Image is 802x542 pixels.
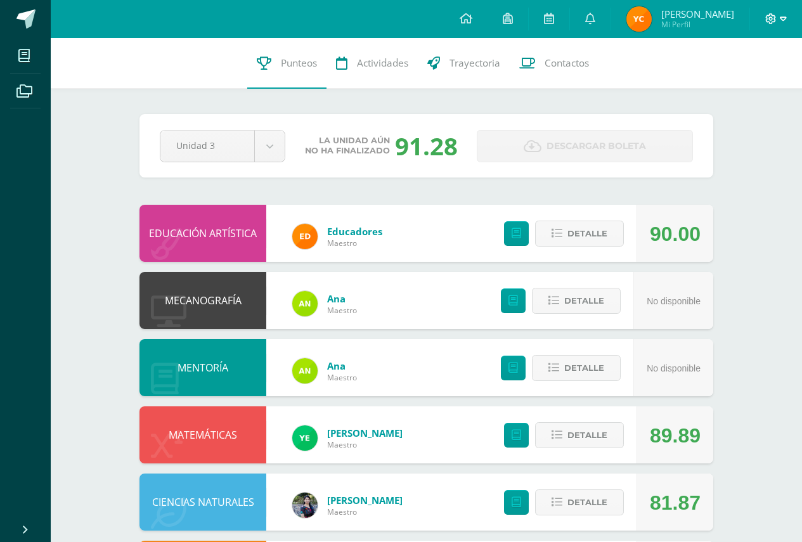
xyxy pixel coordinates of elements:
[661,8,734,20] span: [PERSON_NAME]
[650,205,701,262] div: 90.00
[418,38,510,89] a: Trayectoria
[327,507,403,517] span: Maestro
[327,305,357,316] span: Maestro
[647,363,701,373] span: No disponible
[292,493,318,518] img: b2b209b5ecd374f6d147d0bc2cef63fa.png
[567,222,607,245] span: Detalle
[564,356,604,380] span: Detalle
[292,425,318,451] img: dfa1fd8186729af5973cf42d94c5b6ba.png
[650,407,701,464] div: 89.89
[395,129,458,162] div: 91.28
[357,56,408,70] span: Actividades
[661,19,734,30] span: Mi Perfil
[327,225,382,238] a: Educadores
[292,224,318,249] img: ed927125212876238b0630303cb5fd71.png
[545,56,589,70] span: Contactos
[567,491,607,514] span: Detalle
[650,474,701,531] div: 81.87
[327,238,382,248] span: Maestro
[547,131,646,162] span: Descargar boleta
[139,474,266,531] div: CIENCIAS NATURALES
[305,136,390,156] span: La unidad aún no ha finalizado
[647,296,701,306] span: No disponible
[327,427,403,439] a: [PERSON_NAME]
[139,205,266,262] div: EDUCACIÓN ARTÍSTICA
[510,38,598,89] a: Contactos
[535,221,624,247] button: Detalle
[327,439,403,450] span: Maestro
[292,291,318,316] img: 122d7b7bf6a5205df466ed2966025dea.png
[327,359,357,372] a: Ana
[176,131,238,160] span: Unidad 3
[327,292,357,305] a: Ana
[327,372,357,383] span: Maestro
[139,272,266,329] div: MECANOGRAFÍA
[532,288,621,314] button: Detalle
[292,358,318,384] img: 122d7b7bf6a5205df466ed2966025dea.png
[535,422,624,448] button: Detalle
[564,289,604,313] span: Detalle
[567,423,607,447] span: Detalle
[281,56,317,70] span: Punteos
[327,494,403,507] a: [PERSON_NAME]
[327,38,418,89] a: Actividades
[535,489,624,515] button: Detalle
[139,406,266,463] div: MATEMÁTICAS
[532,355,621,381] button: Detalle
[139,339,266,396] div: MENTORÍA
[626,6,652,32] img: 9707f2963cb39e9fa71a3304059e7fc3.png
[160,131,285,162] a: Unidad 3
[450,56,500,70] span: Trayectoria
[247,38,327,89] a: Punteos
